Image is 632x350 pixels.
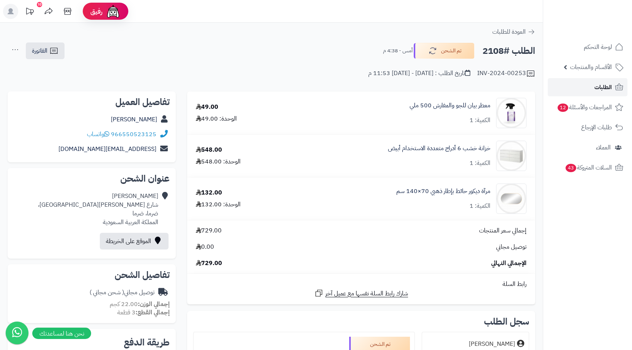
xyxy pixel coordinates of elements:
[14,270,170,279] h2: تفاصيل الشحن
[581,122,612,133] span: طلبات الإرجاع
[484,317,529,326] h3: سجل الطلب
[196,200,241,209] div: الوحدة: 132.00
[196,259,222,268] span: 729.00
[100,233,169,250] a: الموقع على الخريطة
[196,226,222,235] span: 729.00
[196,103,218,111] div: 49.00
[548,159,627,177] a: السلات المتروكة43
[496,243,526,251] span: توصيل مجاني
[90,288,124,297] span: ( شحن مجاني )
[470,159,490,168] div: الكمية: 1
[491,259,526,268] span: الإجمالي النهائي
[548,98,627,116] a: المراجعات والأسئلة12
[548,138,627,157] a: العملاء
[584,42,612,52] span: لوحة التحكم
[136,308,170,317] strong: إجمالي القطع:
[124,338,170,347] h2: طريقة الدفع
[138,300,170,309] strong: إجمالي الوزن:
[111,130,156,139] a: 966550523125
[90,7,102,16] span: رفيق
[14,97,170,107] h2: تفاصيل العميل
[566,164,576,172] span: 43
[368,69,470,78] div: تاريخ الطلب : [DATE] - [DATE] 11:53 م
[196,188,222,197] div: 132.00
[26,42,65,59] a: الفاتورة
[596,142,611,153] span: العملاء
[396,187,490,196] a: مرآة ديكور حائط بإطار ذهبي 70×140 سم
[196,243,214,251] span: 0.00
[14,174,170,183] h2: عنوان الشحن
[196,115,237,123] div: الوحدة: 49.00
[110,300,170,309] small: 22.00 كجم
[470,202,490,210] div: الكمية: 1
[106,4,121,19] img: ai-face.png
[38,192,158,226] div: [PERSON_NAME] شارع [PERSON_NAME][GEOGRAPHIC_DATA]، ضرما، ضرما المملكة العربية السعودية
[492,27,526,36] span: العودة للطلبات
[548,118,627,137] a: طلبات الإرجاع
[558,104,568,112] span: 12
[32,46,47,55] span: الفاتورة
[580,20,625,36] img: logo-2.png
[414,43,474,59] button: تم الشحن
[196,146,222,154] div: 548.00
[87,130,109,139] a: واتساب
[477,69,535,78] div: INV-2024-00253
[90,288,154,297] div: توصيل مجاني
[496,184,526,214] img: 1755344169-110109010162-90x90.jpg
[196,157,241,166] div: الوحدة: 548.00
[496,141,526,171] img: 1752136123-1746708872495-1702206407-110115010035-1000x1000-90x90.jpg
[383,47,413,55] small: أمس - 4:38 م
[479,226,526,235] span: إجمالي سعر المنتجات
[111,115,157,124] a: [PERSON_NAME]
[565,162,612,173] span: السلات المتروكة
[37,2,42,7] div: 10
[557,102,612,113] span: المراجعات والأسئلة
[594,82,612,93] span: الطلبات
[190,280,532,289] div: رابط السلة
[314,289,408,298] a: شارك رابط السلة نفسها مع عميل آخر
[325,289,408,298] span: شارك رابط السلة نفسها مع عميل آخر
[492,27,535,36] a: العودة للطلبات
[410,101,490,110] a: معطر بيان للجو والمفارش 500 ملي
[388,144,490,153] a: خزانة خشب 6 أدراج متعددة الاستخدام أبيض
[117,308,170,317] small: 3 قطعة
[570,62,612,72] span: الأقسام والمنتجات
[482,43,535,59] h2: الطلب #2108
[20,4,39,21] a: تحديثات المنصة
[469,340,515,348] div: [PERSON_NAME]
[548,78,627,96] a: الطلبات
[470,116,490,125] div: الكمية: 1
[496,98,526,128] img: 1729938146-1729076825-221101010011-90x90.jpg
[58,144,156,154] a: [EMAIL_ADDRESS][DOMAIN_NAME]
[548,38,627,56] a: لوحة التحكم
